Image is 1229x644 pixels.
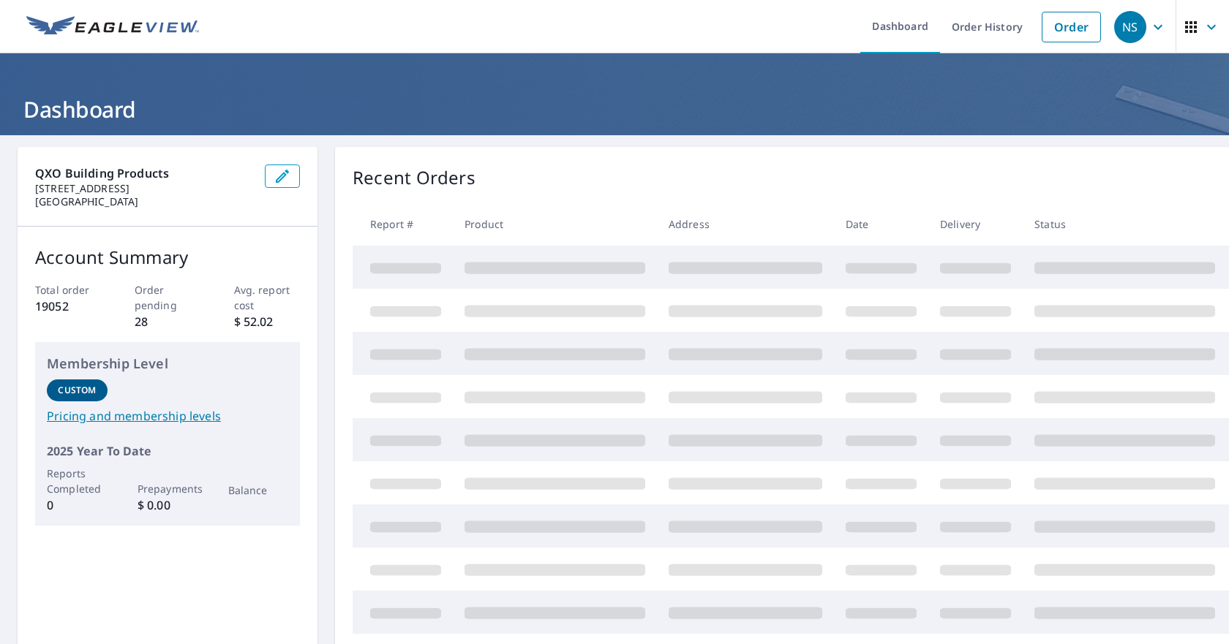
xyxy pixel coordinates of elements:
th: Date [834,202,928,246]
p: 0 [47,496,108,514]
p: [STREET_ADDRESS] [35,182,253,195]
p: 2025 Year To Date [47,442,288,460]
th: Delivery [928,202,1023,246]
th: Status [1023,202,1227,246]
p: Reports Completed [47,466,108,496]
p: Order pending [135,282,201,313]
th: Report # [353,202,453,246]
p: Avg. report cost [234,282,301,313]
p: Prepayments [138,481,198,496]
a: Pricing and membership levels [47,407,288,425]
p: 19052 [35,298,102,315]
p: Recent Orders [353,164,476,191]
th: Address [657,202,834,246]
p: Account Summary [35,244,300,270]
p: [GEOGRAPHIC_DATA] [35,195,253,208]
p: Balance [228,482,289,498]
th: Product [453,202,657,246]
p: 28 [135,313,201,330]
p: Total order [35,282,102,298]
div: NS [1114,11,1146,43]
h1: Dashboard [18,94,1211,124]
p: $ 0.00 [138,496,198,514]
p: $ 52.02 [234,313,301,330]
a: Order [1042,12,1101,42]
p: Membership Level [47,354,288,374]
p: Custom [58,384,96,397]
p: QXO Building products [35,164,253,182]
img: EV Logo [26,16,199,38]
